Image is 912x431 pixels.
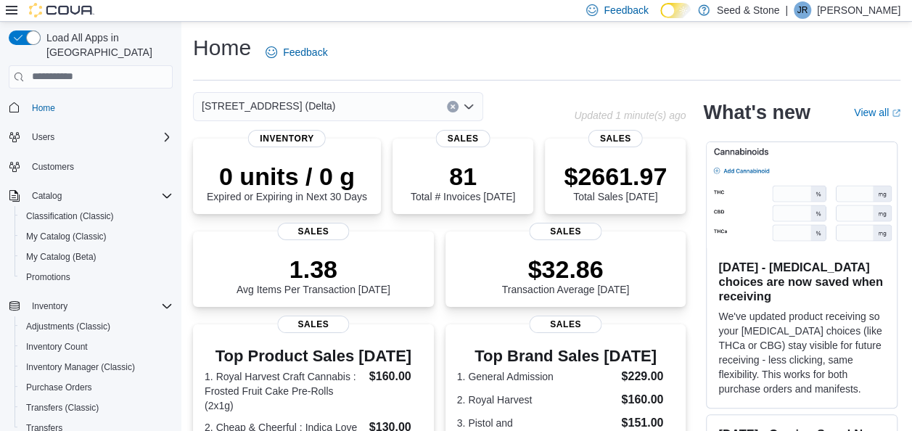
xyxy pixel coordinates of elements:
a: My Catalog (Classic) [20,228,112,245]
div: Expired or Expiring in Next 30 Days [207,162,367,202]
span: My Catalog (Classic) [26,231,107,242]
span: Inventory [248,130,326,147]
dt: 1. General Admission [457,369,616,384]
span: Dark Mode [660,18,661,19]
a: Feedback [260,38,333,67]
a: My Catalog (Beta) [20,248,102,266]
button: Catalog [3,186,178,206]
span: Transfers (Classic) [20,399,173,416]
p: 81 [411,162,515,191]
input: Dark Mode [660,3,691,18]
a: Adjustments (Classic) [20,318,116,335]
dd: $229.00 [621,368,674,385]
p: | [785,1,788,19]
span: Inventory Manager (Classic) [26,361,135,373]
span: Customers [26,157,173,176]
span: Feedback [283,45,327,59]
button: Clear input [447,101,459,112]
span: Sales [530,316,601,333]
span: Inventory Count [20,338,173,356]
span: Promotions [20,268,173,286]
button: Home [3,97,178,118]
a: Classification (Classic) [20,208,120,225]
p: $32.86 [502,255,630,284]
span: Classification (Classic) [20,208,173,225]
button: Users [26,128,60,146]
a: Home [26,99,61,117]
a: Transfers (Classic) [20,399,104,416]
button: Inventory [26,297,73,315]
button: Users [3,127,178,147]
span: JR [797,1,808,19]
svg: External link [892,109,900,118]
button: Adjustments (Classic) [15,316,178,337]
span: Feedback [604,3,648,17]
button: Inventory Manager (Classic) [15,357,178,377]
button: Classification (Classic) [15,206,178,226]
span: Inventory Count [26,341,88,353]
button: My Catalog (Beta) [15,247,178,267]
a: Purchase Orders [20,379,98,396]
button: Transfers (Classic) [15,398,178,418]
span: Customers [32,161,74,173]
button: Catalog [26,187,67,205]
p: Seed & Stone [717,1,779,19]
span: Adjustments (Classic) [26,321,110,332]
span: Users [26,128,173,146]
span: Catalog [26,187,173,205]
dt: 2. Royal Harvest [457,393,616,407]
p: We've updated product receiving so your [MEDICAL_DATA] choices (like THCa or CBG) stay visible fo... [718,309,885,396]
span: [STREET_ADDRESS] (Delta) [202,97,335,115]
span: Sales [277,223,349,240]
span: Purchase Orders [26,382,92,393]
button: Purchase Orders [15,377,178,398]
div: Transaction Average [DATE] [502,255,630,295]
button: Inventory Count [15,337,178,357]
span: My Catalog (Beta) [20,248,173,266]
button: Customers [3,156,178,177]
span: Sales [588,130,643,147]
h2: What's new [703,101,810,124]
span: Transfers (Classic) [26,402,99,414]
div: Total Sales [DATE] [564,162,667,202]
p: [PERSON_NAME] [817,1,900,19]
span: Users [32,131,54,143]
p: $2661.97 [564,162,667,191]
h3: Top Product Sales [DATE] [205,348,422,365]
span: Inventory [26,297,173,315]
p: 0 units / 0 g [207,162,367,191]
dd: $160.00 [369,368,422,385]
button: Promotions [15,267,178,287]
button: Inventory [3,296,178,316]
span: Purchase Orders [20,379,173,396]
p: Updated 1 minute(s) ago [574,110,686,121]
a: Promotions [20,268,76,286]
button: My Catalog (Classic) [15,226,178,247]
span: Sales [530,223,601,240]
a: Inventory Count [20,338,94,356]
span: Promotions [26,271,70,283]
img: Cova [29,3,94,17]
span: My Catalog (Beta) [26,251,96,263]
h1: Home [193,33,251,62]
div: Jimmie Rao [794,1,811,19]
span: Catalog [32,190,62,202]
span: Load All Apps in [GEOGRAPHIC_DATA] [41,30,173,59]
a: Inventory Manager (Classic) [20,358,141,376]
span: My Catalog (Classic) [20,228,173,245]
dt: 1. Royal Harvest Craft Cannabis : Frosted Fruit Cake Pre-Rolls (2x1g) [205,369,363,413]
div: Avg Items Per Transaction [DATE] [237,255,390,295]
dd: $160.00 [621,391,674,409]
button: Open list of options [463,101,475,112]
span: Home [26,99,173,117]
h3: [DATE] - [MEDICAL_DATA] choices are now saved when receiving [718,260,885,303]
p: 1.38 [237,255,390,284]
span: Sales [277,316,349,333]
span: Inventory [32,300,67,312]
span: Inventory Manager (Classic) [20,358,173,376]
span: Adjustments (Classic) [20,318,173,335]
a: View allExternal link [854,107,900,118]
a: Customers [26,158,80,176]
span: Sales [436,130,490,147]
div: Total # Invoices [DATE] [411,162,515,202]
